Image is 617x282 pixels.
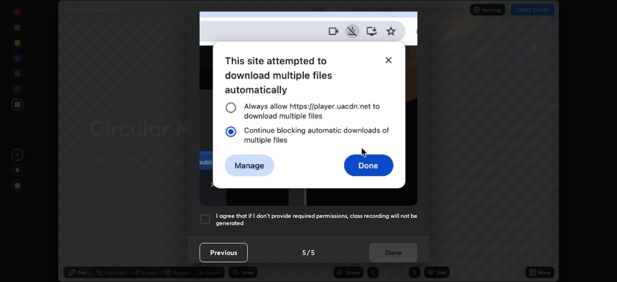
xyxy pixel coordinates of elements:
[200,243,248,262] button: Previous
[307,247,310,257] h4: /
[216,212,417,227] h5: I agree that if I don't provide required permissions, class recording will not be generated
[311,247,315,257] h4: 5
[302,247,306,257] h4: 5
